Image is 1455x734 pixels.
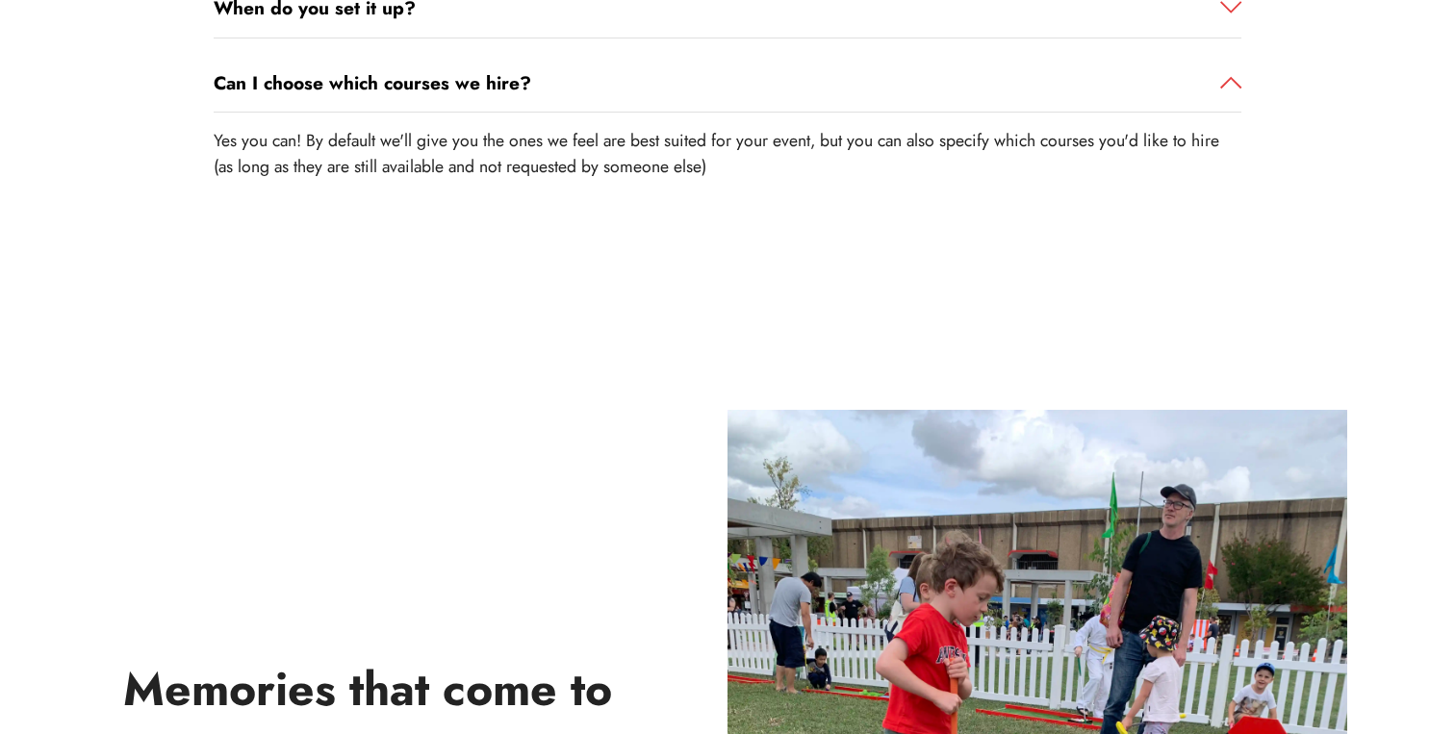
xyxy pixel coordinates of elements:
[214,69,531,96] strong: Can I choose which courses we hire?
[214,69,1241,97] a: Can I choose which courses we hire?
[214,128,1241,179] p: Yes you can! By default we'll give you the ones we feel are best suited for your event, but you c...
